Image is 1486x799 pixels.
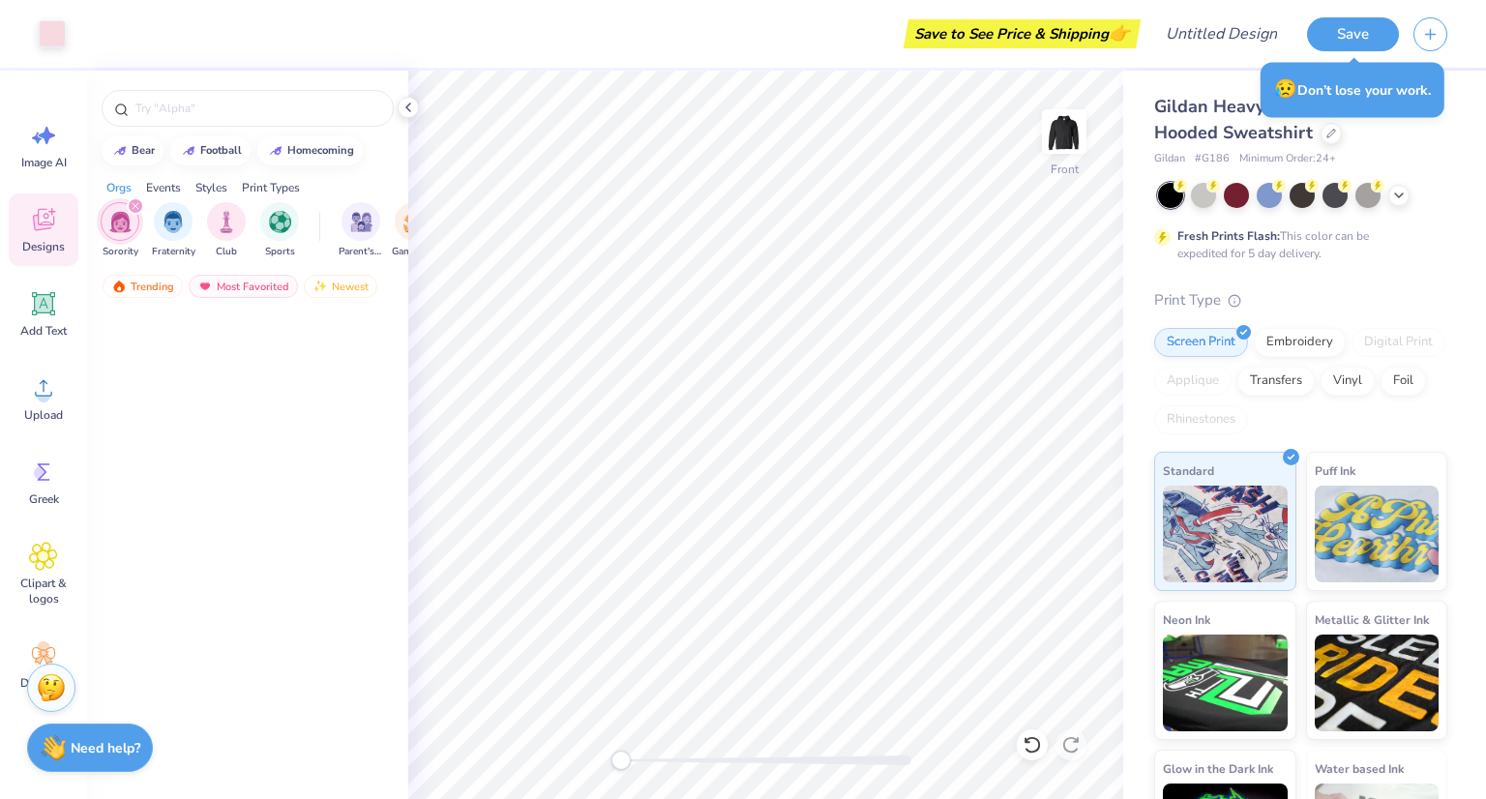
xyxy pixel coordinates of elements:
[1163,609,1210,630] span: Neon Ink
[1177,227,1415,262] div: This color can be expedited for 5 day delivery.
[350,211,372,233] img: Parent's Weekend Image
[1163,758,1273,779] span: Glow in the Dark Ink
[1352,328,1445,357] div: Digital Print
[189,275,298,298] div: Most Favorited
[207,202,246,259] div: filter for Club
[260,202,299,259] div: filter for Sports
[1195,151,1230,167] span: # G186
[216,245,237,259] span: Club
[152,202,195,259] div: filter for Fraternity
[268,145,283,157] img: trend_line.gif
[207,202,246,259] button: filter button
[1154,151,1185,167] span: Gildan
[304,275,377,298] div: Newest
[152,202,195,259] button: filter button
[109,211,132,233] img: Sorority Image
[106,179,132,196] div: Orgs
[269,211,291,233] img: Sports Image
[146,179,181,196] div: Events
[908,19,1136,48] div: Save to See Price & Shipping
[21,155,67,170] span: Image AI
[216,211,237,233] img: Club Image
[20,323,67,339] span: Add Text
[1163,486,1288,582] img: Standard
[260,202,299,259] button: filter button
[265,245,295,259] span: Sports
[1239,151,1336,167] span: Minimum Order: 24 +
[29,491,59,507] span: Greek
[103,245,138,259] span: Sorority
[1154,367,1232,396] div: Applique
[403,211,426,233] img: Game Day Image
[392,202,436,259] button: filter button
[611,751,631,770] div: Accessibility label
[24,407,63,423] span: Upload
[1261,62,1444,117] div: Don’t lose your work.
[339,245,383,259] span: Parent's Weekend
[1274,76,1297,102] span: 😥
[1177,228,1280,244] strong: Fresh Prints Flash:
[195,179,227,196] div: Styles
[134,99,381,118] input: Try "Alpha"
[339,202,383,259] button: filter button
[257,136,363,165] button: homecoming
[200,145,242,156] div: football
[12,576,75,607] span: Clipart & logos
[242,179,300,196] div: Print Types
[71,739,140,757] strong: Need help?
[339,202,383,259] div: filter for Parent's Weekend
[1254,328,1346,357] div: Embroidery
[1315,609,1429,630] span: Metallic & Glitter Ink
[170,136,251,165] button: football
[132,145,155,156] div: bear
[1109,21,1130,44] span: 👉
[152,245,195,259] span: Fraternity
[101,202,139,259] button: filter button
[1154,95,1441,144] span: Gildan Heavy Blend 50/50 Full-Zip Hooded Sweatshirt
[181,145,196,157] img: trend_line.gif
[392,245,436,259] span: Game Day
[22,239,65,254] span: Designs
[287,145,354,156] div: homecoming
[1321,367,1375,396] div: Vinyl
[20,675,67,691] span: Decorate
[1154,405,1248,434] div: Rhinestones
[1163,460,1214,481] span: Standard
[112,145,128,157] img: trend_line.gif
[312,280,328,293] img: newest.gif
[102,136,163,165] button: bear
[1154,328,1248,357] div: Screen Print
[163,211,184,233] img: Fraternity Image
[1150,15,1293,53] input: Untitled Design
[1315,460,1355,481] span: Puff Ink
[1237,367,1315,396] div: Transfers
[101,202,139,259] div: filter for Sorority
[111,280,127,293] img: trending.gif
[1051,161,1079,178] div: Front
[103,275,183,298] div: Trending
[392,202,436,259] div: filter for Game Day
[1307,17,1399,51] button: Save
[1315,486,1440,582] img: Puff Ink
[1154,289,1447,311] div: Print Type
[1045,112,1084,151] img: Front
[1315,758,1404,779] span: Water based Ink
[1315,635,1440,731] img: Metallic & Glitter Ink
[1381,367,1426,396] div: Foil
[197,280,213,293] img: most_fav.gif
[1163,635,1288,731] img: Neon Ink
